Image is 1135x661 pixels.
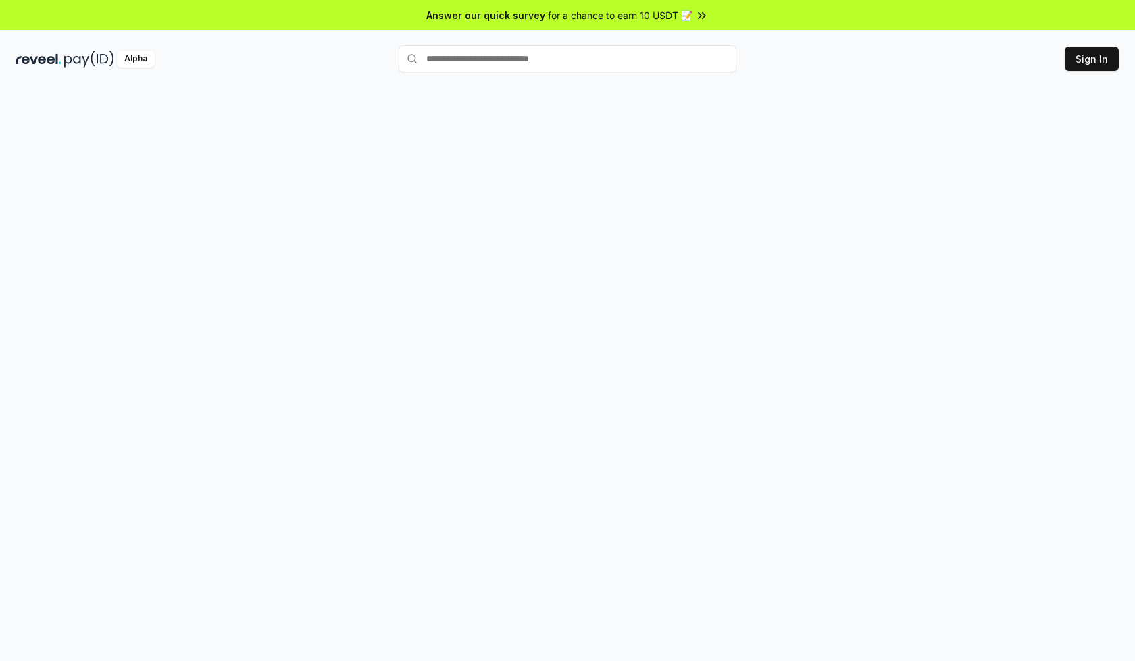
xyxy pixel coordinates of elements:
[1065,47,1119,71] button: Sign In
[16,51,61,68] img: reveel_dark
[64,51,114,68] img: pay_id
[117,51,155,68] div: Alpha
[426,8,545,22] span: Answer our quick survey
[548,8,692,22] span: for a chance to earn 10 USDT 📝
